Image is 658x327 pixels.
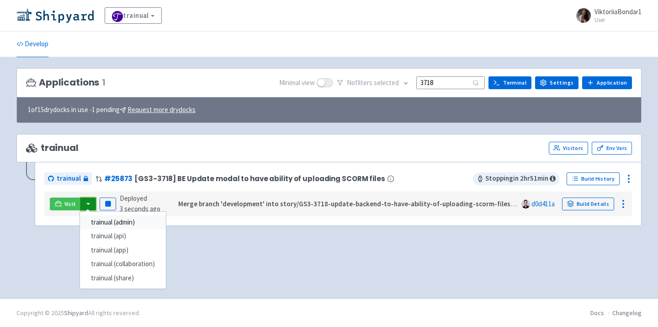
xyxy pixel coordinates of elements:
[64,200,76,208] span: Visit
[594,17,642,23] small: User
[582,76,632,89] a: Application
[104,174,133,183] a: #25873
[488,76,531,89] a: Terminal
[562,198,614,210] a: Build Details
[549,142,588,155] a: Visitors
[80,257,166,271] a: trainual (collaboration)
[120,204,160,213] time: 3 seconds ago
[127,105,196,114] u: Request more drydocks
[279,78,315,88] span: Minimal view
[178,199,590,208] strong: Merge branch 'development' into story/GS3-3718-update-backend-to-have-ability-of-uploading-scorm-...
[592,142,632,155] a: Env Vars
[50,198,81,210] a: Visit
[594,7,642,16] span: ViktoriiaBondar1
[26,143,79,153] span: trainual
[347,78,399,88] span: No filter s
[57,173,81,184] span: trainual
[473,172,559,185] span: Stopping in 2 hr 51 min
[44,172,92,185] a: trainual
[571,8,642,23] a: ViktoriiaBondar1 User
[535,76,578,89] a: Settings
[590,309,604,317] a: Docs
[80,243,166,257] a: trainual (app)
[26,77,106,88] h3: Applications
[16,308,140,318] div: Copyright © 2025 All rights reserved.
[120,194,160,213] span: Deployed
[100,198,116,210] button: Pause
[80,215,166,230] a: trainual (admin)
[134,175,385,182] span: [GS3-3718] BE Update modal to have ability of uploading SCORM files
[80,229,166,243] a: trainual (api)
[16,8,94,23] img: Shipyard logo
[567,172,620,185] a: Build History
[374,78,399,87] span: selected
[102,77,106,88] span: 1
[28,105,196,115] span: 1 of 15 drydocks in use - 1 pending
[612,309,642,317] a: Changelog
[16,32,48,57] a: Develop
[80,271,166,285] a: trainual (share)
[416,76,485,89] input: Search...
[105,7,162,24] a: trainual
[64,309,88,317] a: Shipyard
[531,199,555,208] a: d0d411a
